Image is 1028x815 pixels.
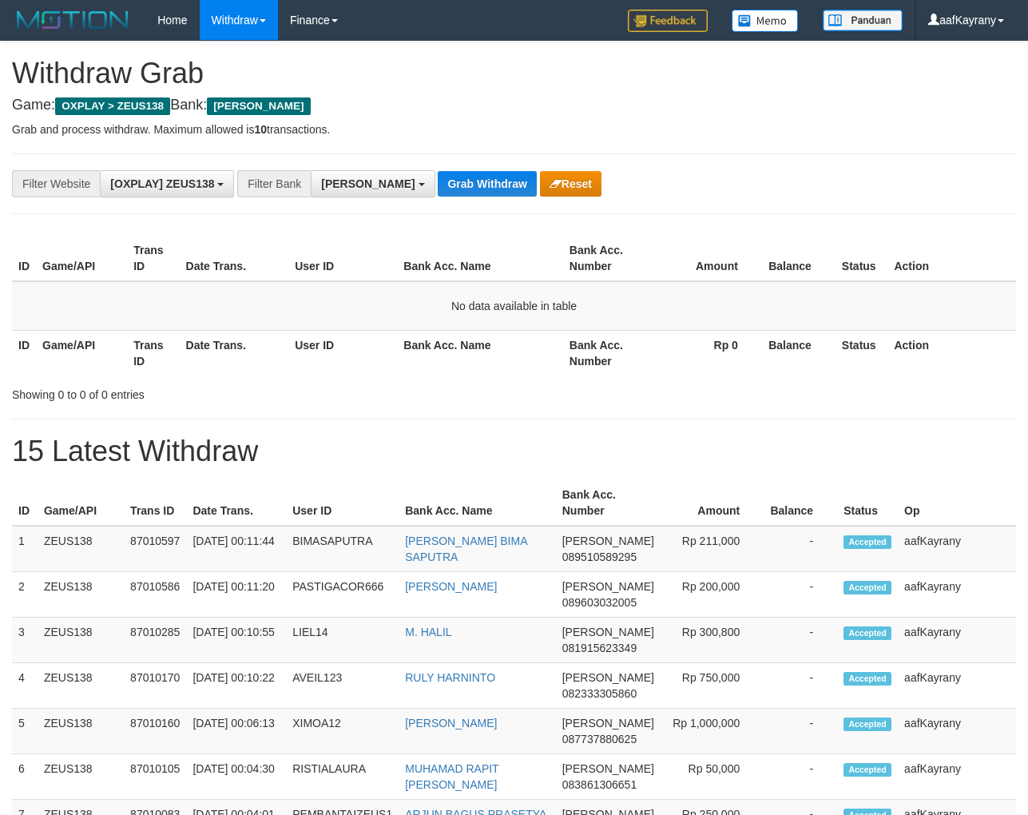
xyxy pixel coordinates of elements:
td: [DATE] 00:10:55 [186,618,286,663]
td: 87010586 [124,572,186,618]
td: aafKayrany [898,526,1016,572]
td: Rp 1,000,000 [661,709,764,754]
td: XIMOA12 [286,709,399,754]
td: - [764,618,837,663]
span: Copy 081915623349 to clipboard [562,642,637,654]
td: RISTIALAURA [286,754,399,800]
td: - [764,709,837,754]
span: Accepted [843,672,891,686]
th: Balance [762,330,835,376]
th: ID [12,236,36,281]
td: Rp 200,000 [661,572,764,618]
span: Accepted [843,718,891,731]
span: Accepted [843,626,891,640]
span: Accepted [843,581,891,594]
td: Rp 211,000 [661,526,764,572]
th: Trans ID [127,236,179,281]
td: 87010160 [124,709,186,754]
td: - [764,572,837,618]
p: Grab and process withdraw. Maximum allowed is transactions. [12,121,1016,137]
td: 6 [12,754,38,800]
td: 3 [12,618,38,663]
th: Op [898,480,1016,526]
th: Bank Acc. Number [556,480,661,526]
span: [PERSON_NAME] [562,580,654,593]
span: [PERSON_NAME] [562,762,654,775]
span: [PERSON_NAME] [562,717,654,730]
th: Rp 0 [653,330,762,376]
span: [OXPLAY] ZEUS138 [110,177,214,190]
th: User ID [288,236,397,281]
td: Rp 50,000 [661,754,764,800]
span: OXPLAY > ZEUS138 [55,97,170,115]
th: Bank Acc. Name [397,236,563,281]
td: 1 [12,526,38,572]
h1: Withdraw Grab [12,58,1016,89]
th: Bank Acc. Number [563,330,654,376]
button: [OXPLAY] ZEUS138 [100,170,234,197]
span: Copy 089510589295 to clipboard [562,551,637,563]
td: [DATE] 00:11:44 [186,526,286,572]
strong: 10 [254,123,267,136]
td: aafKayrany [898,709,1016,754]
td: 4 [12,663,38,709]
span: Copy 087737880625 to clipboard [562,733,637,745]
td: BIMASAPUTRA [286,526,399,572]
img: Button%20Memo.svg [732,10,799,32]
th: Date Trans. [180,330,289,376]
th: Amount [653,236,762,281]
img: panduan.png [823,10,903,31]
td: PASTIGACOR666 [286,572,399,618]
th: Status [837,480,898,526]
th: Bank Acc. Name [397,330,563,376]
th: Game/API [38,480,124,526]
th: Status [835,236,888,281]
th: Date Trans. [186,480,286,526]
td: ZEUS138 [38,663,124,709]
span: Copy 083861306651 to clipboard [562,778,637,791]
td: LIEL14 [286,618,399,663]
th: User ID [286,480,399,526]
td: aafKayrany [898,618,1016,663]
td: [DATE] 00:06:13 [186,709,286,754]
td: ZEUS138 [38,754,124,800]
td: Rp 300,800 [661,618,764,663]
div: Showing 0 to 0 of 0 entries [12,380,416,403]
td: - [764,526,837,572]
th: Game/API [36,330,127,376]
th: Trans ID [124,480,186,526]
th: Trans ID [127,330,179,376]
span: [PERSON_NAME] [207,97,310,115]
span: Copy 089603032005 to clipboard [562,596,637,609]
span: [PERSON_NAME] [321,177,415,190]
td: AVEIL123 [286,663,399,709]
td: 87010285 [124,618,186,663]
td: 2 [12,572,38,618]
span: [PERSON_NAME] [562,626,654,638]
th: Action [887,236,1016,281]
td: ZEUS138 [38,618,124,663]
img: MOTION_logo.png [12,8,133,32]
span: Accepted [843,763,891,777]
td: ZEUS138 [38,709,124,754]
span: [PERSON_NAME] [562,535,654,547]
td: 87010105 [124,754,186,800]
button: Grab Withdraw [438,171,536,197]
td: [DATE] 00:11:20 [186,572,286,618]
th: Date Trans. [180,236,289,281]
div: Filter Bank [237,170,311,197]
th: ID [12,330,36,376]
th: User ID [288,330,397,376]
td: ZEUS138 [38,572,124,618]
img: Feedback.jpg [628,10,708,32]
a: [PERSON_NAME] BIMA SAPUTRA [405,535,526,563]
th: Balance [764,480,837,526]
span: Accepted [843,535,891,549]
td: aafKayrany [898,663,1016,709]
span: Copy 082333305860 to clipboard [562,687,637,700]
a: M. HALIL [405,626,451,638]
th: Action [887,330,1016,376]
a: RULY HARNINTO [405,671,495,684]
td: 87010597 [124,526,186,572]
h4: Game: Bank: [12,97,1016,113]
